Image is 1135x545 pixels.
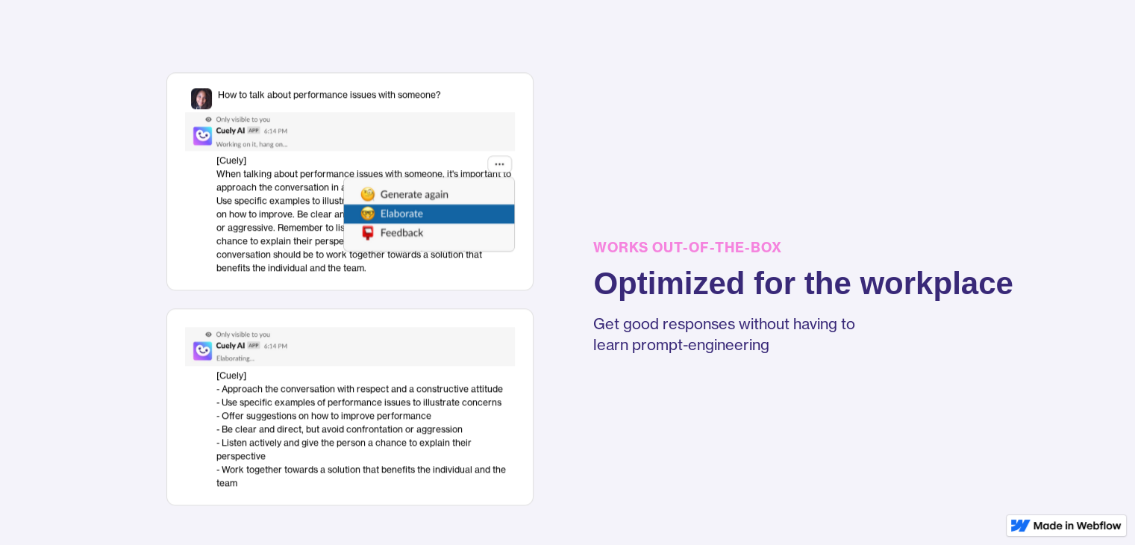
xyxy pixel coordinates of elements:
h3: Optimized for the workplace [593,266,1013,302]
h5: WORKS OUT-OF-THE-BOX [593,237,1013,258]
p: Get good responses without having to learn prompt-engineering [593,314,1013,355]
div: How to talk about performance issues with someone? [218,88,441,102]
div: [Cuely] When talking about performance issues with someone, it's important to approach the conver... [216,154,515,275]
img: Made in Webflow [1034,521,1122,530]
div: [Cuely] - Approach the conversation with respect and a constructive attitude - Use specific examp... [216,369,515,490]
